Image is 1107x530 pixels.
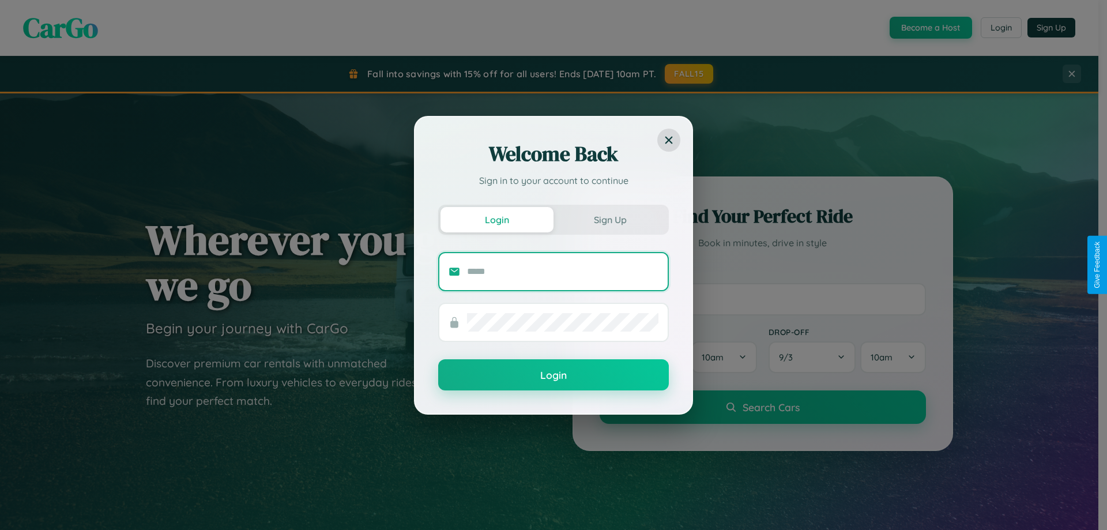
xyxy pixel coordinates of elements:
[438,359,669,390] button: Login
[1093,242,1101,288] div: Give Feedback
[553,207,667,232] button: Sign Up
[440,207,553,232] button: Login
[438,140,669,168] h2: Welcome Back
[438,174,669,187] p: Sign in to your account to continue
